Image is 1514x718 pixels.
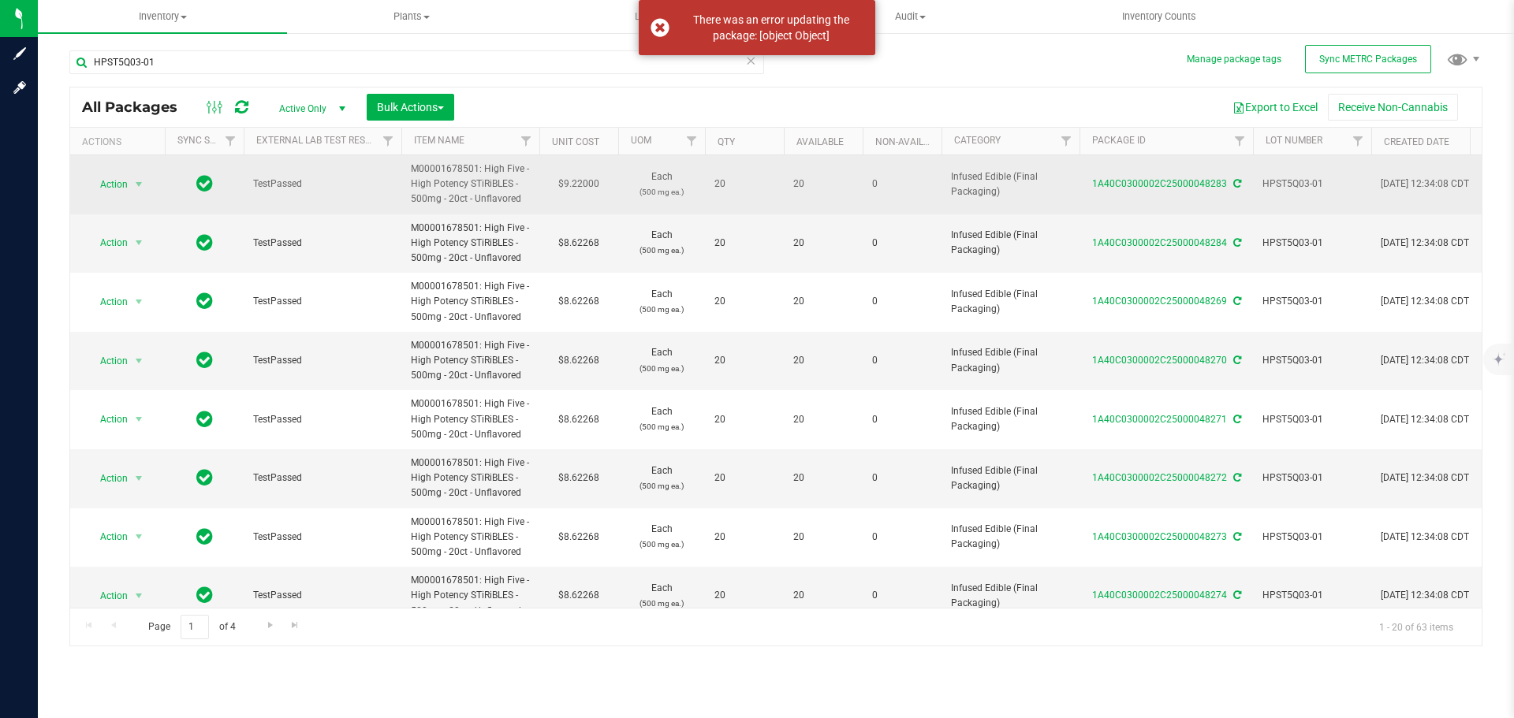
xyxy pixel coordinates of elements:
span: TestPassed [253,294,392,309]
a: Created Date [1384,136,1449,147]
a: External Lab Test Result [256,135,380,146]
a: Filter [1345,128,1371,154]
a: 1A40C0300002C25000048269 [1092,296,1227,307]
a: 1A40C0300002C25000048270 [1092,355,1227,366]
a: Go to the last page [284,615,307,636]
span: Inventory Counts [1101,9,1218,24]
span: Action [86,585,129,607]
td: $8.62268 [539,508,618,567]
span: [DATE] 12:34:08 CDT [1381,353,1469,368]
span: Plants [288,9,535,24]
p: (500 mg ea.) [628,302,695,317]
span: Infused Edible (Final Packaging) [951,345,1070,375]
span: Clear [745,50,756,71]
span: Infused Edible (Final Packaging) [951,581,1070,611]
span: Each [628,228,695,258]
span: select [129,291,149,313]
span: 20 [793,177,853,192]
span: TestPassed [253,471,392,485]
td: $8.62268 [539,567,618,626]
span: Infused Edible (Final Packaging) [951,404,1070,434]
span: Action [86,408,129,430]
a: Qty [718,136,735,147]
span: 0 [872,236,932,251]
span: TestPassed [253,530,392,545]
span: Action [86,526,129,548]
span: Each [628,581,695,611]
span: 20 [793,236,853,251]
p: (500 mg ea.) [628,184,695,199]
td: $9.22000 [539,155,618,214]
p: (500 mg ea.) [628,243,695,258]
inline-svg: Sign up [12,46,28,61]
span: 0 [872,530,932,545]
span: 0 [872,471,932,485]
span: HPST5Q03-01 [1262,294,1362,309]
span: Bulk Actions [377,101,444,113]
a: Unit Cost [552,136,599,147]
span: [DATE] 12:34:08 CDT [1381,236,1469,251]
button: Export to Excel [1222,94,1328,121]
span: Infused Edible (Final Packaging) [951,522,1070,552]
td: $8.62268 [539,273,618,332]
span: Sync from Compliance System [1231,237,1241,248]
a: Filter [679,128,705,154]
a: 1A40C0300002C25000048274 [1092,590,1227,601]
span: select [129,467,149,489]
p: (500 mg ea.) [628,361,695,376]
span: 20 [714,588,774,603]
span: 0 [872,177,932,192]
span: Sync from Compliance System [1231,414,1241,425]
span: 20 [714,412,774,427]
span: Sync from Compliance System [1231,178,1241,189]
span: Sync from Compliance System [1231,531,1241,542]
a: Filter [375,128,401,154]
inline-svg: Log in [12,80,28,95]
span: Sync from Compliance System [1231,472,1241,483]
span: 20 [714,236,774,251]
a: 1A40C0300002C25000048284 [1092,237,1227,248]
span: 0 [872,353,932,368]
span: Sync from Compliance System [1231,355,1241,366]
td: $8.62268 [539,332,618,391]
span: 0 [872,588,932,603]
span: HPST5Q03-01 [1262,353,1362,368]
div: There was an error updating the package: [object Object] [678,12,863,43]
span: 0 [872,412,932,427]
a: 1A40C0300002C25000048283 [1092,178,1227,189]
a: Sync Status [177,135,238,146]
input: Search Package ID, Item Name, SKU, Lot or Part Number... [69,50,764,74]
span: Sync METRC Packages [1319,54,1417,65]
span: TestPassed [253,412,392,427]
span: 20 [714,471,774,485]
span: M00001678501: High Five - High Potency STiRiBLES - 500mg - 20ct - Unflavored [411,221,530,266]
a: Filter [218,128,244,154]
span: 0 [872,294,932,309]
span: Sync from Compliance System [1231,296,1241,307]
span: Page of 4 [135,615,248,639]
span: In Sync [196,526,213,548]
span: [DATE] 12:34:08 CDT [1381,177,1469,192]
span: Action [86,173,129,195]
a: Available [796,136,844,147]
a: Item Name [414,135,464,146]
span: select [129,232,149,254]
span: Each [628,404,695,434]
span: HPST5Q03-01 [1262,588,1362,603]
a: 1A40C0300002C25000048272 [1092,472,1227,483]
span: [DATE] 12:34:08 CDT [1381,412,1469,427]
button: Receive Non-Cannabis [1328,94,1458,121]
span: HPST5Q03-01 [1262,412,1362,427]
p: (500 mg ea.) [628,596,695,611]
span: In Sync [196,408,213,430]
span: TestPassed [253,353,392,368]
span: M00001678501: High Five - High Potency STiRiBLES - 500mg - 20ct - Unflavored [411,456,530,501]
span: Each [628,522,695,552]
a: Non-Available [875,136,945,147]
span: HPST5Q03-01 [1262,236,1362,251]
a: UOM [631,135,651,146]
div: Actions [82,136,158,147]
td: $8.62268 [539,214,618,273]
span: Each [628,463,695,493]
span: Infused Edible (Final Packaging) [951,169,1070,199]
